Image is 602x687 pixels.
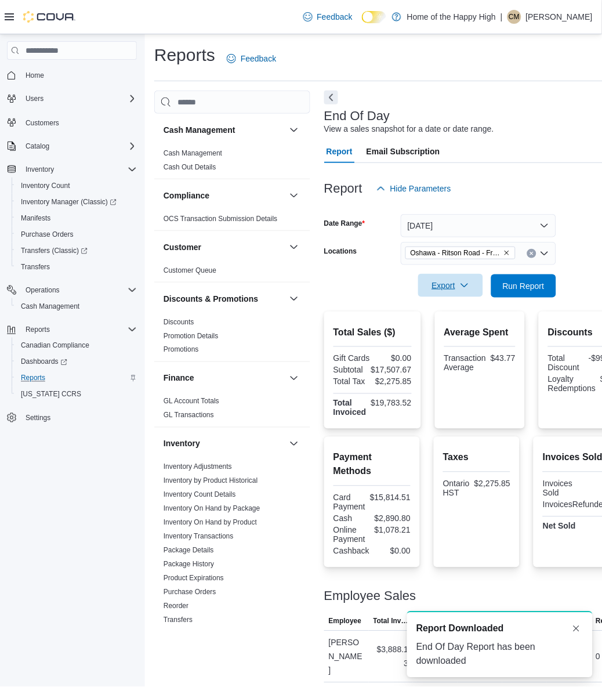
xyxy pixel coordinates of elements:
a: Inventory Adjustments [164,463,232,471]
span: Inventory On Hand by Package [164,504,260,514]
span: Customer Queue [164,266,216,275]
span: Inventory Count [16,179,137,193]
div: $0.00 [375,354,411,363]
button: Finance [164,373,285,384]
button: Settings [2,410,142,426]
a: Inventory Count Details [164,491,236,499]
label: Locations [324,247,357,256]
span: Inventory Count [21,181,70,190]
div: Gift Cards [333,354,370,363]
div: Notification [416,622,583,636]
h3: Discounts & Promotions [164,293,258,305]
a: Settings [21,411,55,425]
span: Inventory Manager (Classic) [16,195,137,209]
div: View a sales snapshot for a date or date range. [324,123,494,135]
button: Compliance [287,189,301,203]
button: Inventory [21,162,59,176]
button: Users [21,92,48,106]
a: Transfers [164,616,193,624]
a: Dashboards [16,355,72,369]
span: Reports [16,371,137,385]
a: Package Details [164,547,214,555]
a: Inventory Transactions [164,533,234,541]
span: Run Report [503,280,545,292]
span: Cash Management [21,302,79,311]
button: Inventory [164,438,285,450]
h3: Cash Management [164,124,235,136]
button: Catalog [21,139,54,153]
span: Washington CCRS [16,388,137,402]
button: Open list of options [540,249,549,258]
button: Export [418,274,483,297]
div: Cash Management [154,146,310,179]
a: Purchase Orders [16,227,78,241]
span: Product Expirations [164,574,224,583]
div: $2,275.85 [474,479,510,489]
a: GL Account Totals [164,397,219,406]
span: Transfers [16,260,137,274]
h2: Total Sales ($) [333,326,412,339]
a: Feedback [222,47,281,70]
span: Oshawa - Ritson Road - Friendly Stranger [405,247,516,259]
span: Purchase Orders [21,230,74,239]
a: Cash Management [16,299,84,313]
button: Clear input [527,249,536,258]
button: Operations [2,282,142,298]
div: $43.77 [491,354,516,363]
span: Purchase Orders [16,227,137,241]
span: Dashboards [16,355,137,369]
button: Cash Management [164,124,285,136]
div: Inventory [154,460,310,632]
span: [US_STATE] CCRS [21,390,81,399]
a: [US_STATE] CCRS [16,388,86,402]
button: Inventory [2,161,142,178]
span: Inventory Manager (Classic) [21,197,117,207]
div: Online Payment [333,526,370,544]
span: Operations [26,285,60,295]
button: Catalog [2,138,142,154]
span: Promotion Details [164,331,219,341]
a: Transfers [16,260,55,274]
button: Compliance [164,190,285,201]
a: Inventory On Hand by Product [164,519,257,527]
div: $2,890.80 [374,514,411,523]
a: Customer Queue [164,266,216,274]
a: Inventory Manager (Classic) [16,195,121,209]
button: [DATE] [401,214,556,237]
button: Hide Parameters [372,177,456,200]
a: Inventory Count [16,179,75,193]
button: Reports [2,321,142,338]
h3: Compliance [164,190,209,201]
span: OCS Transaction Submission Details [164,214,278,223]
span: Reports [21,374,45,383]
button: Cash Management [12,298,142,314]
div: Discounts & Promotions [154,315,310,361]
div: Invoices Sold [543,479,578,498]
span: Hide Parameters [390,183,451,194]
p: [PERSON_NAME] [526,10,593,24]
a: Inventory On Hand by Package [164,505,260,513]
a: Home [21,68,49,82]
button: Users [2,91,142,107]
span: Inventory Adjustments [164,462,232,472]
span: Inventory [21,162,137,176]
span: Inventory Count Details [164,490,236,500]
h2: Payment Methods [333,451,411,479]
h2: Average Spent [444,326,516,339]
button: Next [324,91,338,104]
div: Ontario HST [443,479,470,498]
a: Inventory by Product Historical [164,477,258,485]
span: Catalog [26,142,49,151]
a: Canadian Compliance [16,339,94,353]
span: Promotions [164,345,199,355]
span: Users [21,92,137,106]
button: Operations [21,283,64,297]
span: Manifests [16,211,137,225]
a: Customers [21,116,64,130]
div: Compliance [154,212,310,230]
h1: Reports [154,44,215,67]
div: Total Discount [548,354,582,373]
button: Run Report [491,274,556,298]
span: Inventory [26,165,54,174]
label: Date Range [324,219,365,228]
